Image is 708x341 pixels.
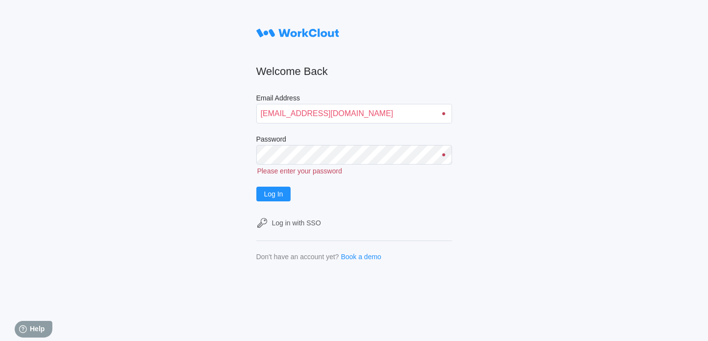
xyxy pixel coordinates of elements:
span: Log In [264,191,283,197]
label: Email Address [256,94,452,104]
h2: Welcome Back [256,65,452,78]
input: Enter your email [256,104,452,123]
a: Book a demo [341,253,382,261]
button: Log In [256,187,291,201]
label: Password [256,135,452,145]
div: Log in with SSO [272,219,321,227]
div: Don't have an account yet? [256,253,339,261]
div: Please enter your password [256,165,452,175]
a: Log in with SSO [256,217,452,229]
